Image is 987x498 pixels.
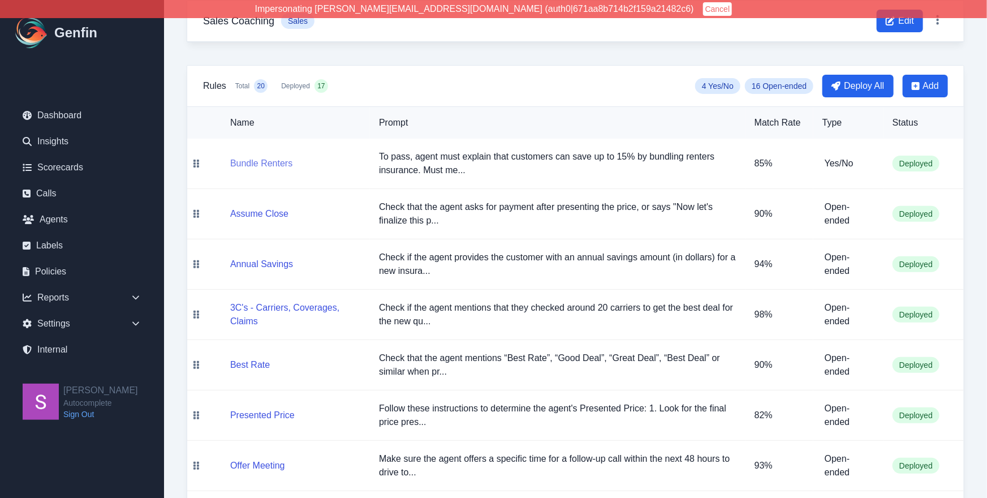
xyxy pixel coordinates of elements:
button: Add [903,75,948,97]
span: Deployed [893,458,939,474]
span: Edit [898,14,914,28]
span: Deployed [893,206,939,222]
button: Presented Price [230,409,295,422]
a: Agents [14,208,150,231]
p: 82% [755,409,804,422]
h2: [PERSON_NAME] [63,384,138,397]
th: Match Rate [745,107,813,139]
span: 16 Open-ended [745,78,813,94]
h1: Genfin [54,24,97,42]
p: 93% [755,459,804,473]
a: Dashboard [14,104,150,127]
span: Add [923,79,939,93]
a: Insights [14,130,150,153]
span: Autocomplete [63,397,138,409]
button: Offer Meeting [230,459,285,473]
p: To pass, agent must explain that customers can save up to 15% by bundling renters insurance. Must... [379,150,736,177]
button: Annual Savings [230,257,293,271]
p: Check that the agent asks for payment after presenting the price, or says "Now let's finalize thi... [379,200,736,227]
span: Deployed [281,81,310,91]
h5: Open-ended [825,301,874,328]
img: Shane Wey [23,384,59,420]
h5: Open-ended [825,452,874,479]
span: Deployed [893,357,939,373]
h3: Rules [203,79,226,93]
button: Deploy All [822,75,893,97]
p: 85% [755,157,804,170]
h3: Sales Coaching [203,13,274,29]
p: Check if the agent provides the customer with an annual savings amount (in dollars) for a new ins... [379,251,736,278]
h5: Open-ended [825,351,874,379]
a: Internal [14,338,150,361]
p: 94% [755,257,804,271]
h5: Open-ended [825,251,874,278]
p: 90% [755,358,804,372]
img: Logo [14,15,50,51]
a: Policies [14,260,150,283]
p: Make sure the agent offers a specific time for a follow-up call within the next 48 hours to drive... [379,452,736,479]
span: Total [235,81,249,91]
h5: Yes/No [825,157,874,170]
p: Check that the agent mentions “Best Rate”, “Good Deal”, “Great Deal”, “Best Deal” or similar when... [379,351,736,379]
p: Follow these instructions to determine the agent's Presented Price: 1. Look for the final price p... [379,402,736,429]
span: 20 [257,81,265,91]
h5: Open-ended [825,402,874,429]
span: Deployed [893,407,939,423]
p: 90% [755,207,804,221]
a: Sign Out [63,409,138,420]
button: Bundle Renters [230,157,292,170]
span: Deployed [893,307,939,323]
span: Deployed [893,156,939,171]
th: Type [813,107,883,139]
a: Bundle Renters [230,158,292,168]
h5: Open-ended [825,200,874,227]
span: Deployed [893,256,939,272]
p: Check if the agent mentions that they checked around 20 carriers to get the best deal for the new... [379,301,736,328]
span: 17 [317,81,325,91]
a: Calls [14,182,150,205]
a: Best Rate [230,360,270,370]
a: Scorecards [14,156,150,179]
th: Status [883,107,964,139]
button: Cancel [703,2,732,16]
span: Deploy All [844,79,884,93]
a: Presented Price [230,410,295,420]
div: Settings [14,312,150,335]
th: Name [205,107,370,139]
button: Assume Close [230,207,288,221]
p: 98% [755,308,804,321]
a: Assume Close [230,209,288,218]
th: Prompt [370,107,745,139]
span: 4 Yes/No [695,78,740,94]
a: Offer Meeting [230,461,285,470]
a: 3C's - Carriers, Coverages, Claims [230,316,361,326]
a: Labels [14,234,150,257]
button: Edit [877,10,923,32]
button: Best Rate [230,358,270,372]
span: Sales [281,13,314,29]
div: Reports [14,286,150,309]
a: Annual Savings [230,259,293,269]
button: 3C's - Carriers, Coverages, Claims [230,301,361,328]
